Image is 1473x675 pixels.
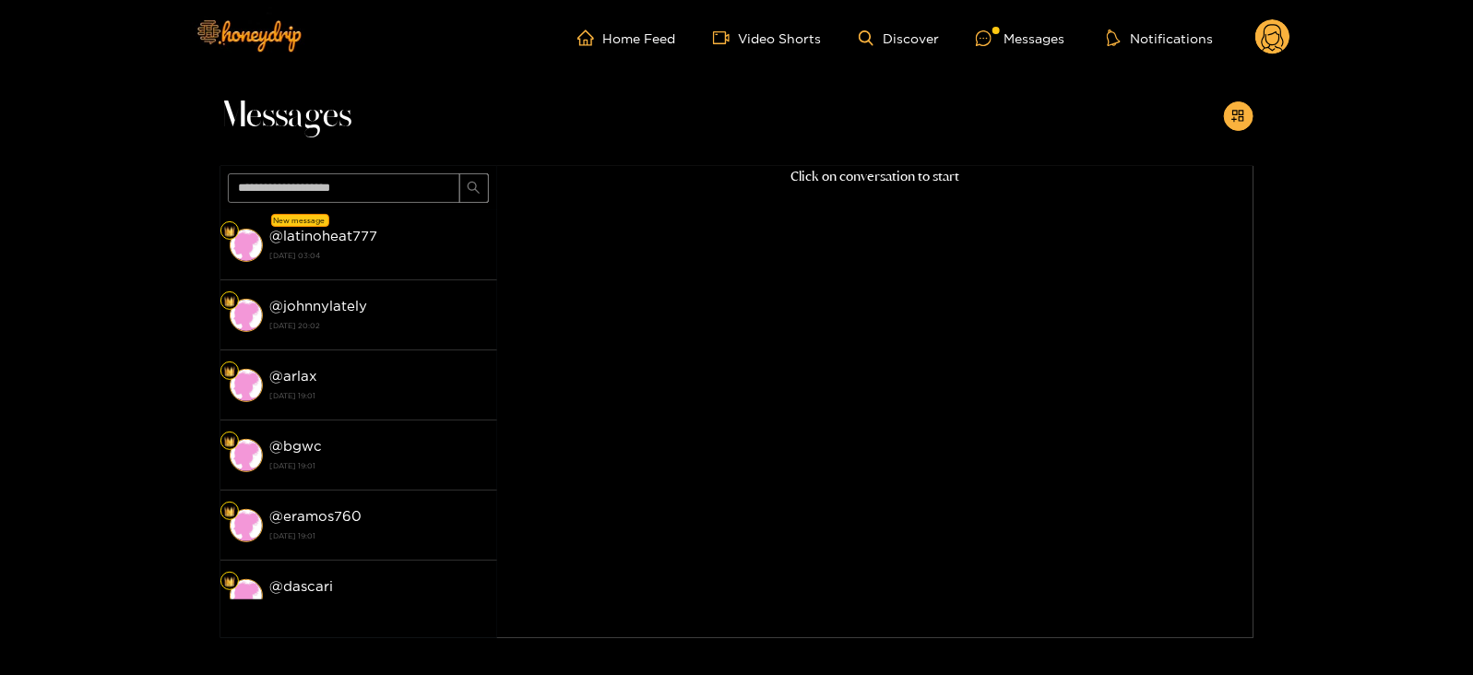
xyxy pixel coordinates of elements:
[270,387,488,404] strong: [DATE] 19:01
[230,509,263,542] img: conversation
[230,369,263,402] img: conversation
[230,579,263,612] img: conversation
[230,439,263,472] img: conversation
[1101,29,1218,47] button: Notifications
[270,247,488,264] strong: [DATE] 03:04
[224,366,235,377] img: Fan Level
[713,30,822,46] a: Video Shorts
[270,317,488,334] strong: [DATE] 20:02
[459,173,489,203] button: search
[270,457,488,474] strong: [DATE] 19:01
[224,506,235,517] img: Fan Level
[224,436,235,447] img: Fan Level
[1231,109,1245,124] span: appstore-add
[467,181,481,196] span: search
[224,576,235,587] img: Fan Level
[497,166,1253,187] p: Click on conversation to start
[230,229,263,262] img: conversation
[220,94,352,138] span: Messages
[976,28,1064,49] div: Messages
[270,598,488,614] strong: [DATE] 19:01
[577,30,603,46] span: home
[271,214,329,227] div: New message
[230,299,263,332] img: conversation
[270,508,362,524] strong: @ eramos760
[270,228,378,243] strong: @ latinoheat777
[859,30,939,46] a: Discover
[270,368,318,384] strong: @ arlax
[270,438,323,454] strong: @ bgwc
[1224,101,1253,131] button: appstore-add
[270,527,488,544] strong: [DATE] 19:01
[224,296,235,307] img: Fan Level
[577,30,676,46] a: Home Feed
[270,298,368,314] strong: @ johnnylately
[713,30,739,46] span: video-camera
[270,578,334,594] strong: @ dascari
[224,226,235,237] img: Fan Level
